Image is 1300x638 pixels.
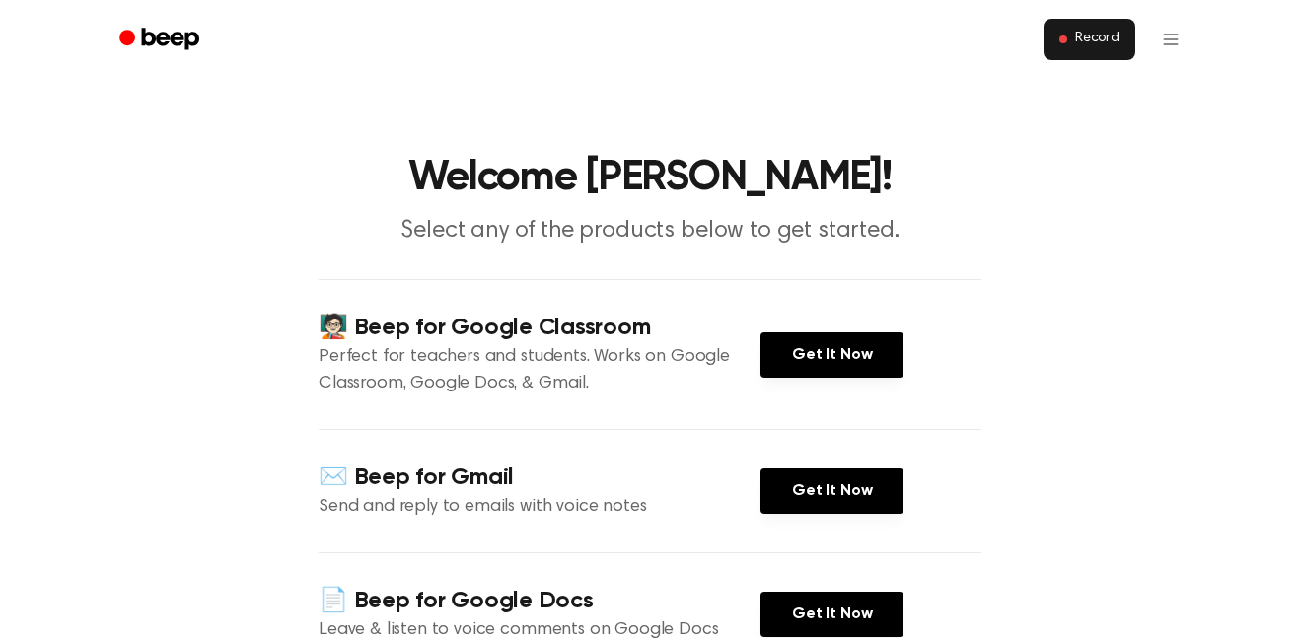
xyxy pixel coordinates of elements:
[1044,19,1135,60] button: Record
[1075,31,1119,48] span: Record
[319,344,760,397] p: Perfect for teachers and students. Works on Google Classroom, Google Docs, & Gmail.
[760,468,903,514] a: Get It Now
[319,494,760,521] p: Send and reply to emails with voice notes
[106,21,217,59] a: Beep
[319,461,760,494] h4: ✉️ Beep for Gmail
[271,215,1029,248] p: Select any of the products below to get started.
[760,592,903,637] a: Get It Now
[319,585,760,617] h4: 📄 Beep for Google Docs
[145,158,1155,199] h1: Welcome [PERSON_NAME]!
[760,332,903,378] a: Get It Now
[319,312,760,344] h4: 🧑🏻‍🏫 Beep for Google Classroom
[1147,16,1194,63] button: Open menu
